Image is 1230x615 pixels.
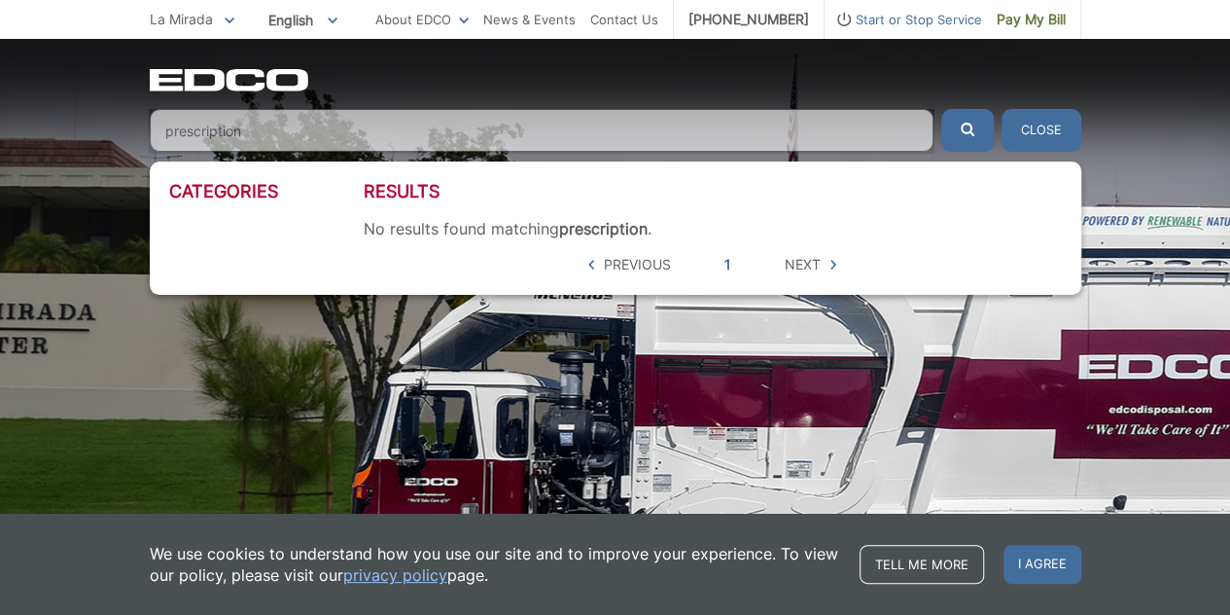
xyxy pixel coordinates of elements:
h3: Categories [169,181,364,202]
a: News & Events [483,9,576,30]
a: Tell me more [860,545,984,584]
a: 1 [724,254,731,275]
p: We use cookies to understand how you use our site and to improve your experience. To view our pol... [150,543,840,586]
a: EDCD logo. Return to the homepage. [150,68,311,91]
div: No results found matching . [364,219,1062,238]
h3: Results [364,181,1062,202]
a: Contact Us [590,9,658,30]
span: Next [785,254,821,275]
span: Previous [604,254,671,275]
strong: prescription [559,219,648,238]
span: Pay My Bill [997,9,1066,30]
span: English [254,4,352,36]
a: privacy policy [343,564,447,586]
a: About EDCO [375,9,469,30]
input: Search [150,109,933,152]
span: La Mirada [150,11,213,27]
